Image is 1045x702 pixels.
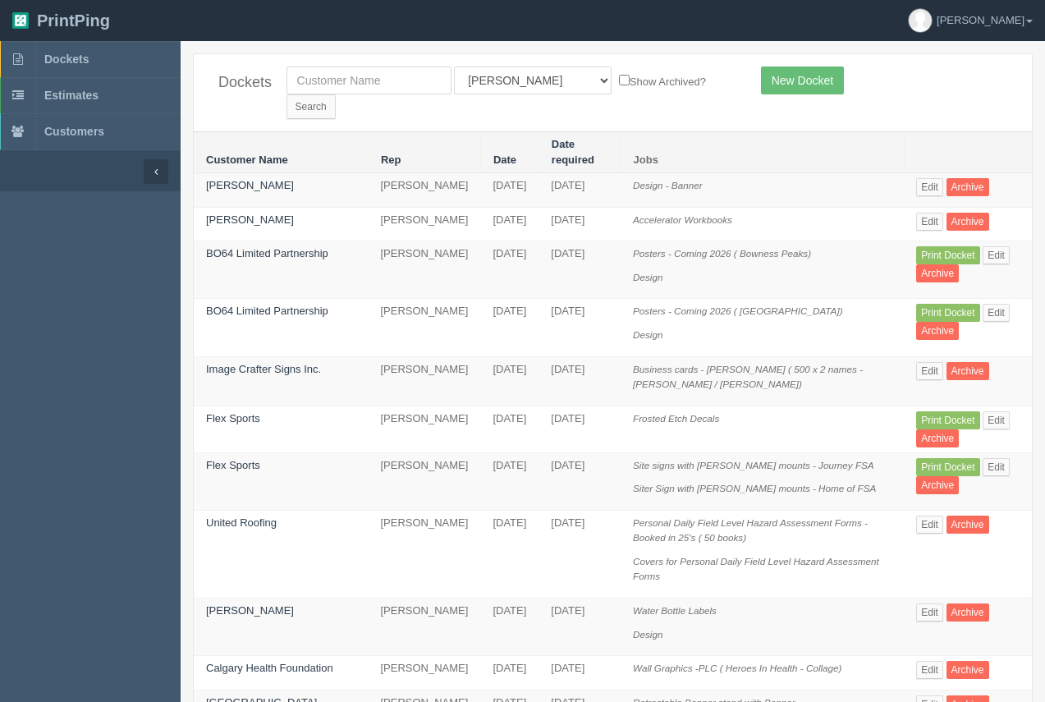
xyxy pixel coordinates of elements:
[539,356,621,406] td: [DATE]
[916,362,943,380] a: Edit
[633,329,662,340] i: Design
[633,629,662,640] i: Design
[633,460,874,470] i: Site signs with [PERSON_NAME] mounts - Journey FSA
[480,656,539,691] td: [DATE]
[368,241,480,299] td: [PERSON_NAME]
[916,429,959,447] a: Archive
[206,213,294,226] a: [PERSON_NAME]
[480,173,539,208] td: [DATE]
[480,510,539,598] td: [DATE]
[539,510,621,598] td: [DATE]
[916,264,959,282] a: Archive
[946,213,989,231] a: Archive
[761,67,844,94] a: New Docket
[480,299,539,356] td: [DATE]
[916,246,979,264] a: Print Docket
[286,94,336,119] input: Search
[218,75,262,91] h4: Dockets
[909,9,932,32] img: avatar_default-7531ab5dedf162e01f1e0bb0964e6a185e93c5c22dfe317fb01d7f8cd2b1632c.jpg
[206,154,288,166] a: Customer Name
[619,71,706,90] label: Show Archived?
[368,173,480,208] td: [PERSON_NAME]
[480,207,539,241] td: [DATE]
[539,173,621,208] td: [DATE]
[539,207,621,241] td: [DATE]
[916,213,943,231] a: Edit
[368,406,480,452] td: [PERSON_NAME]
[621,132,904,173] th: Jobs
[539,241,621,299] td: [DATE]
[286,67,451,94] input: Customer Name
[206,604,294,617] a: [PERSON_NAME]
[381,154,401,166] a: Rep
[552,138,594,166] a: Date required
[946,362,989,380] a: Archive
[633,180,702,190] i: Design - Banner
[206,363,321,375] a: Image Crafter Signs Inc.
[916,516,943,534] a: Edit
[916,603,943,622] a: Edit
[633,248,811,259] i: Posters - Coming 2026 ( Bowness Peaks)
[916,178,943,196] a: Edit
[633,214,732,225] i: Accelerator Workbooks
[983,304,1010,322] a: Edit
[368,656,480,691] td: [PERSON_NAME]
[916,411,979,429] a: Print Docket
[12,12,29,29] img: logo-3e63b451c926e2ac314895c53de4908e5d424f24456219fb08d385ab2e579770.png
[633,483,876,493] i: Siter Sign with [PERSON_NAME] mounts - Home of FSA
[946,178,989,196] a: Archive
[619,75,630,85] input: Show Archived?
[480,241,539,299] td: [DATE]
[539,599,621,656] td: [DATE]
[206,247,328,259] a: BO64 Limited Partnership
[916,458,979,476] a: Print Docket
[44,89,99,102] span: Estimates
[44,53,89,66] span: Dockets
[633,272,662,282] i: Design
[633,305,842,316] i: Posters - Coming 2026 ( [GEOGRAPHIC_DATA])
[633,605,717,616] i: Water Bottle Labels
[633,413,719,424] i: Frosted Etch Decals
[633,556,879,582] i: Covers for Personal Daily Field Level Hazard Assessment Forms
[206,459,260,471] a: Flex Sports
[480,406,539,452] td: [DATE]
[480,452,539,510] td: [DATE]
[916,476,959,494] a: Archive
[368,356,480,406] td: [PERSON_NAME]
[480,599,539,656] td: [DATE]
[946,603,989,622] a: Archive
[539,452,621,510] td: [DATE]
[539,656,621,691] td: [DATE]
[983,411,1010,429] a: Edit
[916,304,979,322] a: Print Docket
[983,458,1010,476] a: Edit
[368,510,480,598] td: [PERSON_NAME]
[633,517,868,544] i: Personal Daily Field Level Hazard Assessment Forms - Booked in 25's ( 50 books)
[44,125,104,138] span: Customers
[946,516,989,534] a: Archive
[539,299,621,356] td: [DATE]
[480,356,539,406] td: [DATE]
[368,599,480,656] td: [PERSON_NAME]
[206,412,260,424] a: Flex Sports
[206,305,328,317] a: BO64 Limited Partnership
[633,364,863,390] i: Business cards - [PERSON_NAME] ( 500 x 2 names -[PERSON_NAME] / [PERSON_NAME])
[946,661,989,679] a: Archive
[368,299,480,356] td: [PERSON_NAME]
[206,662,333,674] a: Calgary Health Foundation
[206,179,294,191] a: [PERSON_NAME]
[916,322,959,340] a: Archive
[368,452,480,510] td: [PERSON_NAME]
[206,516,277,529] a: United Roofing
[916,661,943,679] a: Edit
[633,663,841,673] i: Wall Graphics -PLC ( Heroes In Health - Collage)
[493,154,516,166] a: Date
[368,207,480,241] td: [PERSON_NAME]
[539,406,621,452] td: [DATE]
[983,246,1010,264] a: Edit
